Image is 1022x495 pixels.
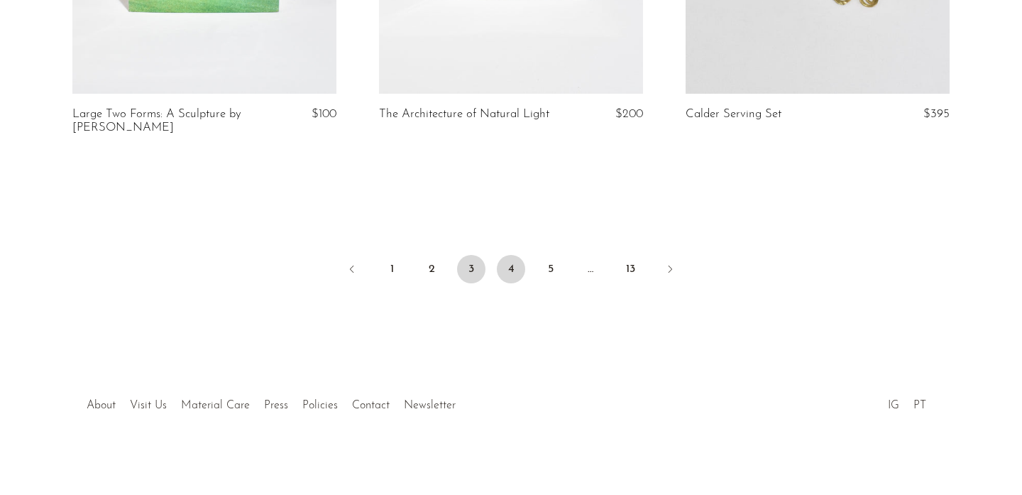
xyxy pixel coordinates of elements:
a: Policies [302,400,338,411]
a: 4 [497,255,525,283]
span: 3 [457,255,485,283]
a: Contact [352,400,390,411]
a: 13 [616,255,644,283]
a: Previous [338,255,366,286]
a: About [87,400,116,411]
a: 5 [537,255,565,283]
ul: Social Medias [881,388,933,415]
span: … [576,255,605,283]
a: Calder Serving Set [686,108,781,121]
span: $395 [923,108,950,120]
a: 2 [417,255,446,283]
a: PT [913,400,926,411]
a: Material Care [181,400,250,411]
ul: Quick links [79,388,463,415]
a: 1 [378,255,406,283]
span: $200 [615,108,643,120]
a: Next [656,255,684,286]
a: Press [264,400,288,411]
a: Visit Us [130,400,167,411]
a: The Architecture of Natural Light [379,108,549,121]
span: $100 [312,108,336,120]
a: IG [888,400,899,411]
a: Large Two Forms: A Sculpture by [PERSON_NAME] [72,108,248,134]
